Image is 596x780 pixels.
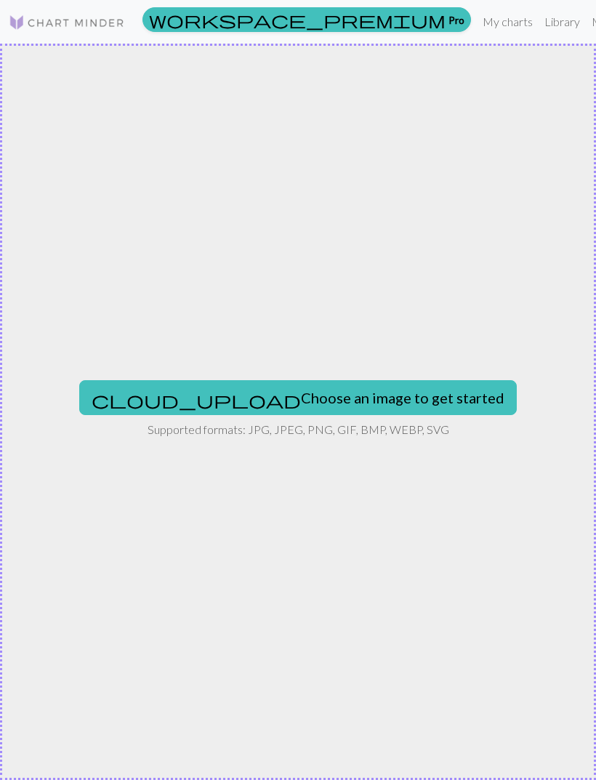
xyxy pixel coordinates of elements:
img: Logo [9,14,125,31]
span: workspace_premium [149,9,446,30]
p: Supported formats: JPG, JPEG, PNG, GIF, BMP, WEBP, SVG [148,421,449,438]
a: My charts [477,7,539,36]
button: Choose an image to get started [79,380,517,415]
a: Library [539,7,586,36]
a: Pro [142,7,471,32]
span: cloud_upload [92,390,301,410]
